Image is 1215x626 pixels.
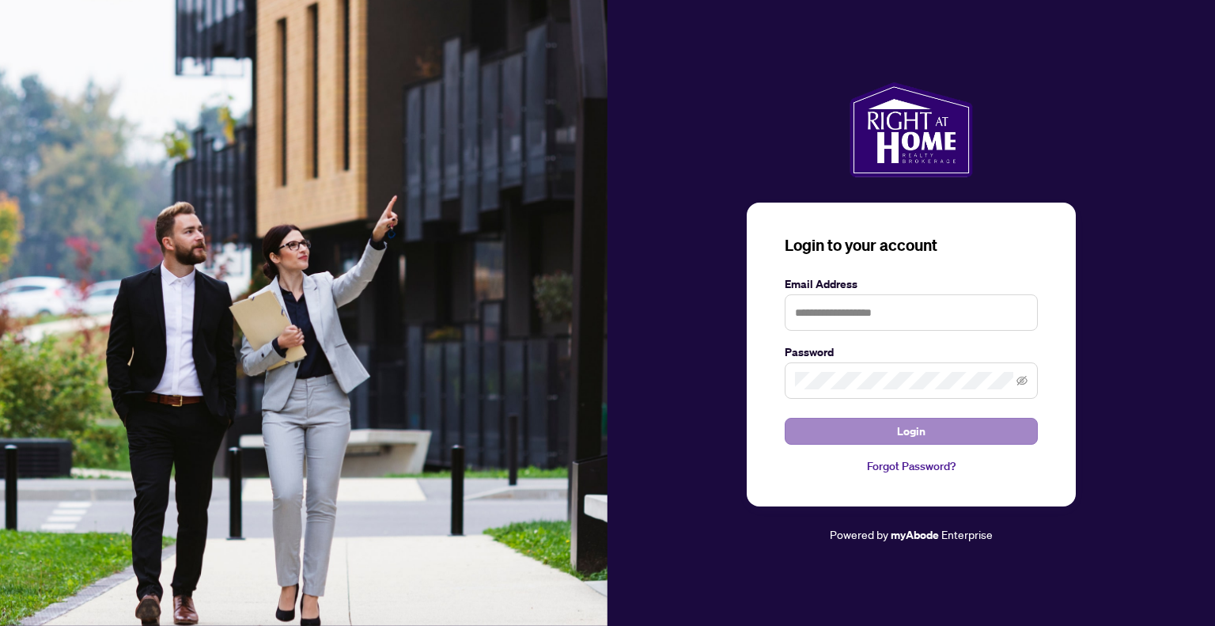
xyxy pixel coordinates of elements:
[785,275,1038,293] label: Email Address
[830,527,888,541] span: Powered by
[1016,375,1028,386] span: eye-invisible
[891,526,939,544] a: myAbode
[785,418,1038,445] button: Login
[941,527,993,541] span: Enterprise
[785,234,1038,256] h3: Login to your account
[897,419,925,444] span: Login
[785,457,1038,475] a: Forgot Password?
[850,82,972,177] img: ma-logo
[785,343,1038,361] label: Password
